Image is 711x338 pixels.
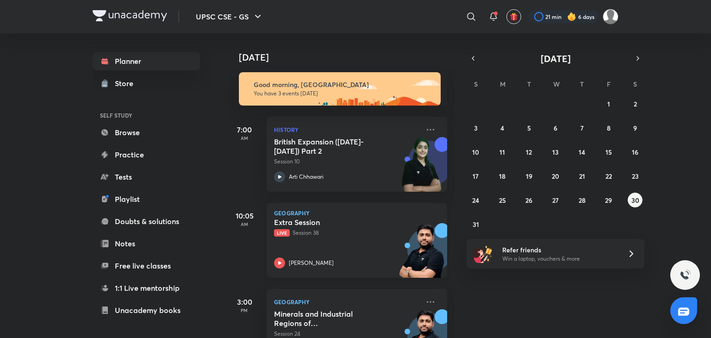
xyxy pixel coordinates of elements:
[274,296,419,307] p: Geography
[605,148,612,156] abbr: August 15, 2025
[93,52,200,70] a: Planner
[607,124,611,132] abbr: August 8, 2025
[239,72,441,106] img: morning
[574,144,589,159] button: August 14, 2025
[607,100,610,108] abbr: August 1, 2025
[580,80,584,88] abbr: Thursday
[631,196,639,205] abbr: August 30, 2025
[500,124,504,132] abbr: August 4, 2025
[115,78,139,89] div: Store
[605,172,612,181] abbr: August 22, 2025
[574,120,589,135] button: August 7, 2025
[601,169,616,183] button: August 22, 2025
[93,257,200,275] a: Free live classes
[632,172,639,181] abbr: August 23, 2025
[93,145,200,164] a: Practice
[468,169,483,183] button: August 17, 2025
[93,10,167,21] img: Company Logo
[93,212,200,231] a: Doubts & solutions
[93,190,200,208] a: Playlist
[527,124,531,132] abbr: August 5, 2025
[226,124,263,135] h5: 7:00
[502,255,616,263] p: Win a laptop, vouchers & more
[548,144,563,159] button: August 13, 2025
[468,120,483,135] button: August 3, 2025
[495,120,510,135] button: August 4, 2025
[603,9,618,25] img: SP
[474,244,493,263] img: referral
[226,210,263,221] h5: 10:05
[289,173,324,181] p: Arti Chhawari
[396,223,447,287] img: unacademy
[567,12,576,21] img: streak
[274,137,389,156] h5: British Expansion (1757- 1857) Part 2
[239,52,456,63] h4: [DATE]
[254,81,432,89] h6: Good morning, [GEOGRAPHIC_DATA]
[274,229,419,237] p: Session 38
[93,279,200,297] a: 1:1 Live mentorship
[680,269,691,281] img: ttu
[601,193,616,207] button: August 29, 2025
[552,196,559,205] abbr: August 27, 2025
[628,169,642,183] button: August 23, 2025
[522,120,536,135] button: August 5, 2025
[628,96,642,111] button: August 2, 2025
[548,193,563,207] button: August 27, 2025
[510,13,518,21] img: avatar
[499,172,505,181] abbr: August 18, 2025
[633,124,637,132] abbr: August 9, 2025
[472,148,479,156] abbr: August 10, 2025
[499,196,506,205] abbr: August 25, 2025
[548,120,563,135] button: August 6, 2025
[226,221,263,227] p: AM
[473,220,479,229] abbr: August 31, 2025
[93,107,200,123] h6: SELF STUDY
[480,52,631,65] button: [DATE]
[472,196,479,205] abbr: August 24, 2025
[554,124,557,132] abbr: August 6, 2025
[628,144,642,159] button: August 16, 2025
[579,172,585,181] abbr: August 21, 2025
[506,9,521,24] button: avatar
[628,120,642,135] button: August 9, 2025
[495,144,510,159] button: August 11, 2025
[601,120,616,135] button: August 8, 2025
[190,7,269,26] button: UPSC CSE - GS
[552,148,559,156] abbr: August 13, 2025
[93,301,200,319] a: Unacademy books
[607,80,611,88] abbr: Friday
[93,234,200,253] a: Notes
[274,330,419,338] p: Session 24
[93,10,167,24] a: Company Logo
[527,80,531,88] abbr: Tuesday
[634,100,637,108] abbr: August 2, 2025
[632,148,638,156] abbr: August 16, 2025
[552,172,559,181] abbr: August 20, 2025
[499,148,505,156] abbr: August 11, 2025
[226,135,263,141] p: AM
[495,193,510,207] button: August 25, 2025
[274,157,419,166] p: Session 10
[500,80,505,88] abbr: Monday
[274,309,389,328] h5: Minerals and Industrial Regions of India - I
[579,148,585,156] abbr: August 14, 2025
[495,169,510,183] button: August 18, 2025
[541,52,571,65] span: [DATE]
[396,137,447,201] img: unacademy
[579,196,586,205] abbr: August 28, 2025
[601,144,616,159] button: August 15, 2025
[633,80,637,88] abbr: Saturday
[468,217,483,232] button: August 31, 2025
[473,172,479,181] abbr: August 17, 2025
[226,296,263,307] h5: 3:00
[226,307,263,313] p: PM
[522,144,536,159] button: August 12, 2025
[526,172,532,181] abbr: August 19, 2025
[474,124,478,132] abbr: August 3, 2025
[468,144,483,159] button: August 10, 2025
[289,259,334,267] p: [PERSON_NAME]
[468,193,483,207] button: August 24, 2025
[526,148,532,156] abbr: August 12, 2025
[522,169,536,183] button: August 19, 2025
[274,229,290,237] span: Live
